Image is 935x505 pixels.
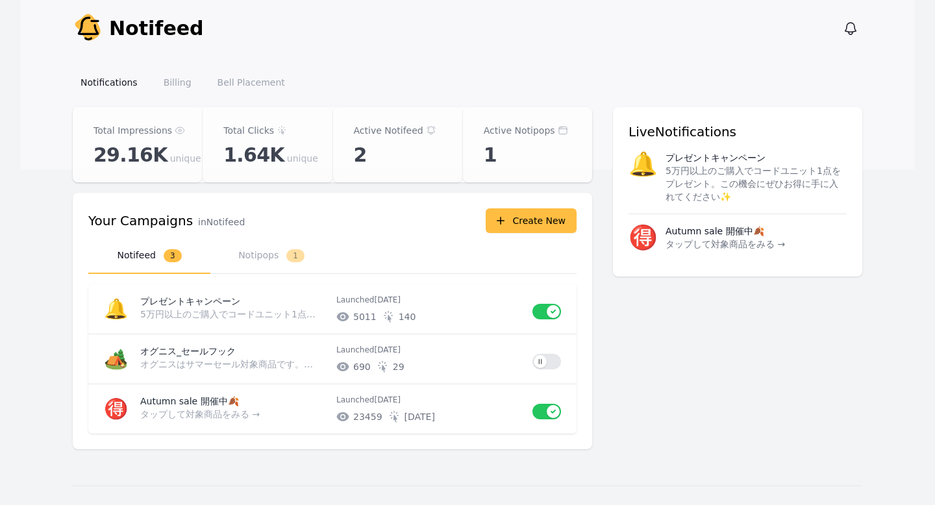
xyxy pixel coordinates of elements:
[484,143,497,167] span: 1
[629,123,847,141] h3: Live Notifications
[73,13,204,44] a: Notifeed
[104,297,128,320] span: 🔔
[140,408,321,421] p: タップして対象商品をみる →
[336,345,522,355] p: Launched
[210,238,332,274] button: Notipops1
[486,208,577,233] button: Create New
[336,395,522,405] p: Launched
[286,249,305,262] span: 1
[666,238,785,251] p: タップして対象商品をみる →
[156,71,199,94] a: Billing
[73,13,104,44] img: Your Company
[393,360,405,373] span: # of unique clicks
[88,238,577,274] nav: Tabs
[374,345,401,354] time: 2025-08-22T01:03:02.936Z
[354,123,423,138] p: Active Notifeed
[88,238,210,274] button: Notifeed3
[88,212,193,230] h3: Your Campaigns
[353,410,382,423] span: # of unique impressions
[93,123,172,138] p: Total Impressions
[629,151,658,203] span: 🔔
[140,395,326,408] p: Autumn sale 開催中🍂
[405,410,435,423] span: # of unique clicks
[223,123,274,138] p: Total Clicks
[88,284,577,334] a: 🔔プレゼントキャンペーン5万円以上のご購入でコードユニット1点をプレゼント。この機会にぜひお得に手に入れてください✨Launched[DATE]5011140
[287,152,318,165] span: unique
[93,143,168,167] span: 29.16K
[109,17,204,40] span: Notifeed
[210,71,293,94] a: Bell Placement
[629,225,658,251] span: 🉐
[666,225,764,238] p: Autumn sale 開催中🍂
[170,152,201,165] span: unique
[223,143,284,167] span: 1.64K
[88,334,577,384] a: 🏕️オグニス_セールフックオグニスはサマーセール対象商品です。お得に購入できるのは8/31まで。お早めにご確認ください！Launched[DATE]69029
[140,295,326,308] p: プレゼントキャンペーン
[73,71,145,94] a: Notifications
[88,384,577,434] a: 🉐Autumn sale 開催中🍂タップして対象商品をみる →Launched[DATE]23459[DATE]
[666,164,847,203] p: 5万円以上のご購入でコードユニット1点をプレゼント。この機会にぜひお得に手に入れてください✨
[140,308,321,321] p: 5万円以上のご購入でコードユニット1点をプレゼント。この機会にぜひお得に手に入れてください✨
[399,310,416,323] span: # of unique clicks
[353,310,377,323] span: # of unique impressions
[104,347,128,370] span: 🏕️
[164,249,182,262] span: 3
[104,397,128,420] span: 🉐
[140,345,326,358] p: オグニス_セールフック
[374,295,401,304] time: 2025-09-20T00:53:52.828Z
[666,151,766,164] p: プレゼントキャンペーン
[198,216,245,228] p: in Notifeed
[354,143,367,167] span: 2
[336,295,522,305] p: Launched
[484,123,555,138] p: Active Notipops
[353,360,371,373] span: # of unique impressions
[140,358,321,371] p: オグニスはサマーセール対象商品です。お得に購入できるのは8/31まで。お早めにご確認ください！
[374,395,401,404] time: 2025-08-13T14:12:34.913Z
